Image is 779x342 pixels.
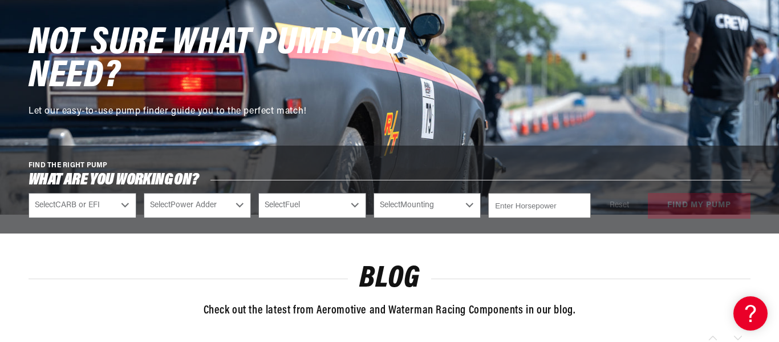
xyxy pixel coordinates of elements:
[488,193,591,218] input: Enter Horsepower
[29,104,416,119] p: Let our easy-to-use pump finder guide you to the perfect match!
[144,193,251,218] select: Power Adder
[29,265,750,292] h2: Blog
[29,162,108,169] span: FIND THE RIGHT PUMP
[29,301,750,320] p: Check out the latest from Aeromotive and Waterman Racing Components in our blog.
[29,173,199,187] span: What are you working on?
[29,193,136,218] select: CARB or EFI
[29,25,405,96] span: NOT SURE WHAT PUMP YOU NEED?
[374,193,481,218] select: Mounting
[258,193,366,218] select: Fuel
